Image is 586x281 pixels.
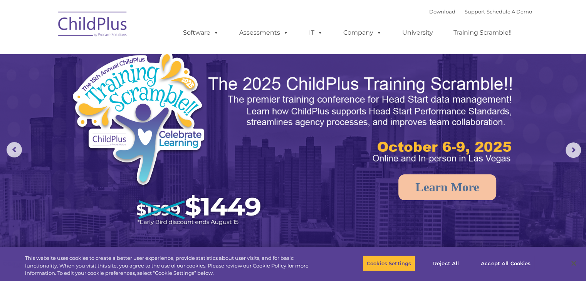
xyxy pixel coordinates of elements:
[477,255,535,271] button: Accept All Cookies
[175,25,227,40] a: Software
[395,25,441,40] a: University
[107,51,131,57] span: Last name
[565,255,582,272] button: Close
[446,25,519,40] a: Training Scramble!!
[429,8,455,15] a: Download
[422,255,470,271] button: Reject All
[336,25,390,40] a: Company
[398,174,496,200] a: Learn More
[54,6,131,45] img: ChildPlus by Procare Solutions
[465,8,485,15] a: Support
[363,255,415,271] button: Cookies Settings
[487,8,532,15] a: Schedule A Demo
[25,254,322,277] div: This website uses cookies to create a better user experience, provide statistics about user visit...
[107,82,140,88] span: Phone number
[232,25,296,40] a: Assessments
[429,8,532,15] font: |
[301,25,331,40] a: IT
